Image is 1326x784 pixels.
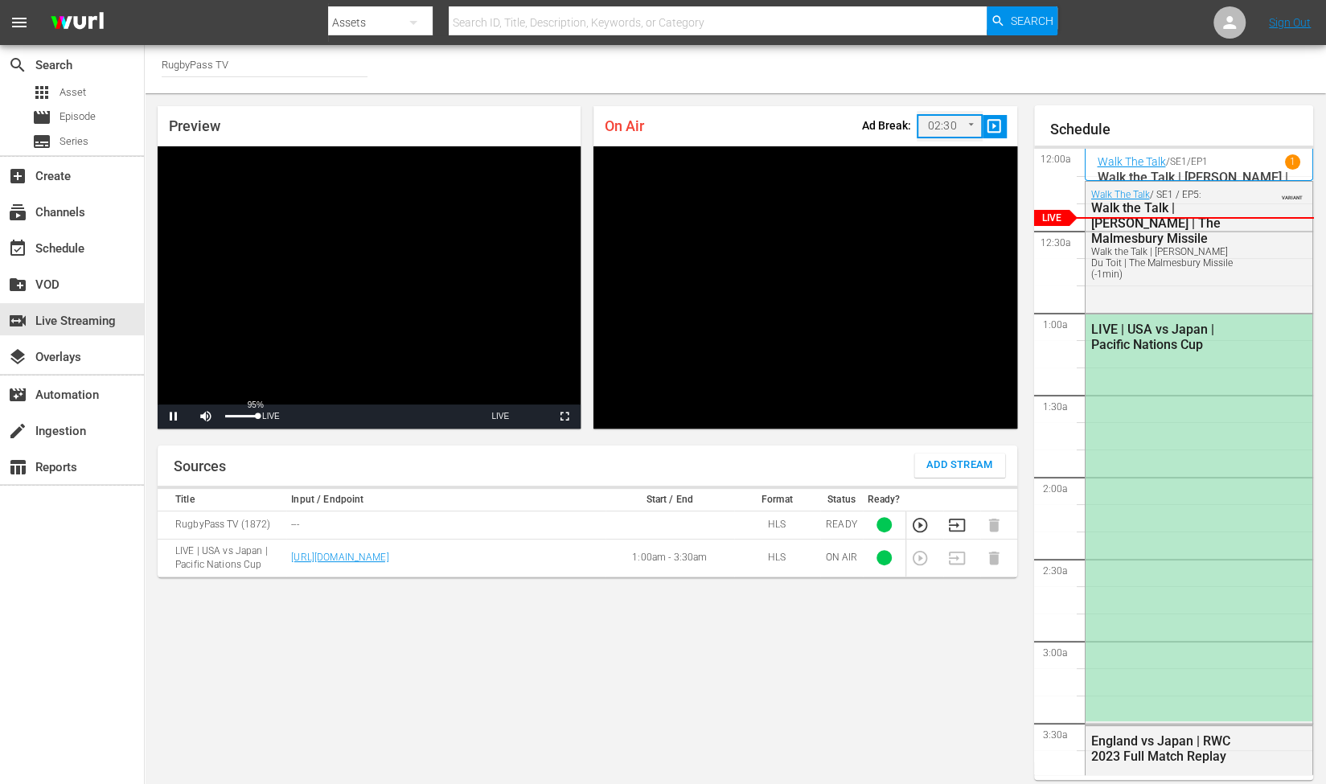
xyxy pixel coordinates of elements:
div: 95% [248,401,264,409]
span: Series [60,133,88,150]
td: RugbyPass TV (1872) [158,511,286,539]
div: Video Player [593,146,1016,429]
span: Asset [60,84,86,101]
span: VOD [8,275,27,294]
span: LIVE [491,412,509,421]
p: / [1166,156,1170,167]
span: Add Stream [926,456,993,474]
th: Ready? [863,489,905,511]
span: Channels [8,203,27,222]
th: Title [158,489,286,511]
div: LIVE | USA vs Japan | Pacific Nations Cup [1091,322,1238,352]
span: VARIANT [1282,187,1303,200]
h1: Schedule [1050,121,1314,138]
a: Sign Out [1269,16,1311,29]
span: Automation [8,385,27,404]
div: Walk the Talk | [PERSON_NAME] Du Toit | The Malmesbury Missile (-1min) [1091,246,1238,280]
h1: Sources [174,458,226,474]
img: ans4CAIJ8jUAAAAAAAAAAAAAAAAAAAAAAAAgQb4GAAAAAAAAAAAAAAAAAAAAAAAAJMjXAAAAAAAAAAAAAAAAAAAAAAAAgAT5G... [39,4,116,42]
td: --- [286,511,605,539]
a: Walk The Talk [1091,189,1150,200]
a: [URL][DOMAIN_NAME] [291,552,388,563]
button: Fullscreen [548,404,581,429]
td: LIVE | USA vs Japan | Pacific Nations Cup [158,539,286,577]
td: HLS [734,539,820,577]
span: Overlays [8,347,27,367]
p: EP1 [1191,156,1208,167]
button: Seek to live, currently playing live [484,404,516,429]
a: Walk The Talk [1098,155,1166,168]
th: Format [734,489,820,511]
span: slideshow_sharp [985,117,1004,136]
div: Video Player [158,146,581,429]
span: Search [8,55,27,75]
button: Add Stream [914,454,1005,478]
p: Walk the Talk | [PERSON_NAME] | [GEOGRAPHIC_DATA] v Springboks Breakdown [1098,170,1301,215]
span: Schedule [8,239,27,258]
span: Asset [32,83,51,102]
button: Picture-in-Picture [516,404,548,429]
span: Create [8,166,27,186]
div: England vs Japan | RWC 2023 Full Match Replay [1091,733,1238,764]
span: menu [10,13,29,32]
div: LIVE [262,404,280,429]
span: Ingestion [8,421,27,441]
span: Episode [32,108,51,127]
td: READY [820,511,863,539]
span: Episode [60,109,96,125]
button: Mute [190,404,222,429]
td: ON AIR [820,539,863,577]
p: 1 [1290,156,1295,167]
span: Search [1010,6,1053,35]
td: 1:00am - 3:30am [606,539,734,577]
button: Pause [158,404,190,429]
td: HLS [734,511,820,539]
div: Walk the Talk | [PERSON_NAME] | The Malmesbury Missile [1091,200,1238,246]
span: Reports [8,458,27,477]
button: Search [987,6,1057,35]
span: On Air [605,117,644,134]
p: Ad Break: [862,119,911,132]
span: Live Streaming [8,311,27,330]
th: Input / Endpoint [286,489,605,511]
span: Preview [169,117,220,134]
th: Start / End [606,489,734,511]
button: Transition [948,516,966,534]
div: 02:30 [917,111,983,142]
p: SE1 / [1170,156,1191,167]
th: Status [820,489,863,511]
div: / SE1 / EP5: [1091,189,1238,280]
div: Volume Level [225,415,258,417]
span: Series [32,132,51,151]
